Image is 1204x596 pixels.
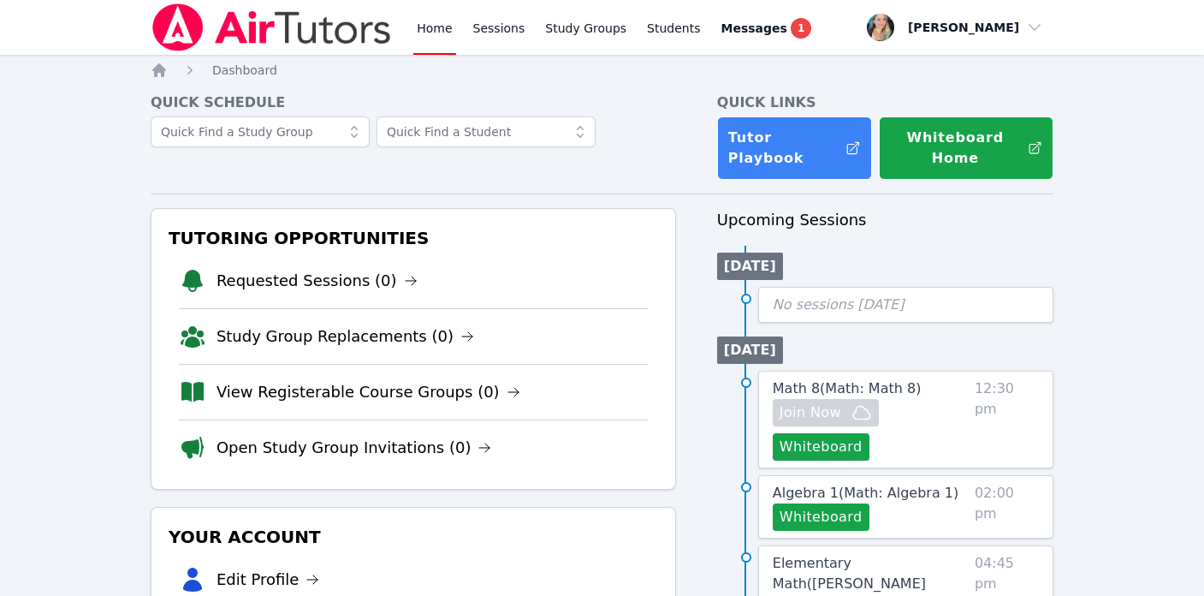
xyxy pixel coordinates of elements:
a: Requested Sessions (0) [216,269,418,293]
h4: Quick Schedule [151,92,676,113]
span: 02:00 pm [975,483,1039,531]
span: Join Now [780,402,841,423]
li: [DATE] [717,337,783,364]
span: Messages [721,20,787,37]
button: Whiteboard [773,504,869,531]
h3: Upcoming Sessions [717,208,1053,232]
a: Tutor Playbook [717,116,872,180]
a: View Registerable Course Groups (0) [216,380,520,404]
input: Quick Find a Study Group [151,116,370,147]
span: 1 [791,18,811,39]
button: Join Now [773,399,879,426]
a: Edit Profile [216,568,320,592]
a: Algebra 1(Math: Algebra 1) [773,483,958,504]
li: [DATE] [717,253,783,280]
span: Math 8 ( Math: Math 8 ) [773,380,922,396]
h4: Quick Links [717,92,1053,113]
a: Study Group Replacements (0) [216,325,474,349]
button: Whiteboard [773,433,869,461]
span: Dashboard [212,63,277,77]
span: Algebra 1 ( Math: Algebra 1 ) [773,485,958,501]
img: Air Tutors [151,3,393,51]
input: Quick Find a Student [377,116,596,147]
span: No sessions [DATE] [773,296,904,313]
a: Open Study Group Invitations (0) [216,436,492,460]
span: 12:30 pm [975,378,1039,461]
nav: Breadcrumb [151,62,1053,79]
h3: Tutoring Opportunities [165,223,661,253]
button: Whiteboard Home [879,116,1053,180]
a: Math 8(Math: Math 8) [773,378,922,399]
h3: Your Account [165,521,661,552]
a: Dashboard [212,62,277,79]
